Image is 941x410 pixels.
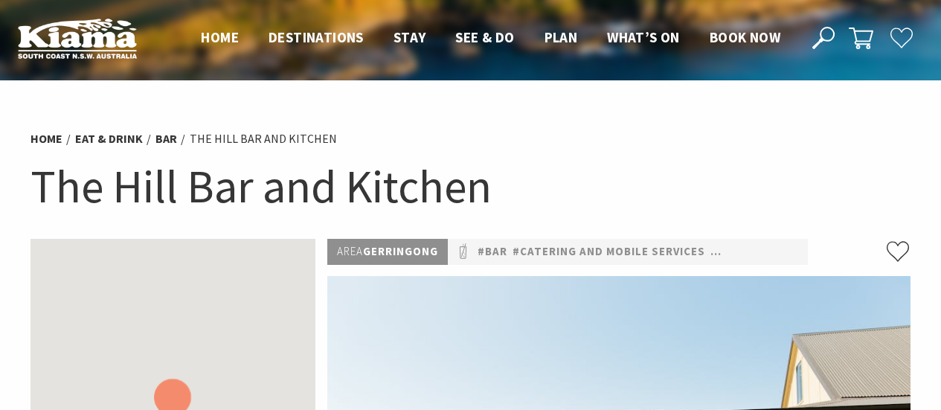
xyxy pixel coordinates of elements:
[155,131,177,147] a: bar
[75,131,143,147] a: Eat & Drink
[478,243,507,261] a: #bar
[513,243,705,261] a: #Catering and Mobile Services
[190,129,337,149] li: The Hill Bar and Kitchen
[269,28,364,46] span: Destinations
[710,28,780,46] span: Book now
[545,28,578,46] span: Plan
[394,28,426,46] span: Stay
[30,156,911,217] h1: The Hill Bar and Kitchen
[327,239,448,265] p: Gerringong
[710,243,851,261] a: #Restaurants & Cafés
[455,28,514,46] span: See & Do
[201,28,239,46] span: Home
[186,26,795,51] nav: Main Menu
[607,28,680,46] span: What’s On
[30,131,62,147] a: Home
[18,18,137,59] img: Kiama Logo
[337,244,363,258] span: Area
